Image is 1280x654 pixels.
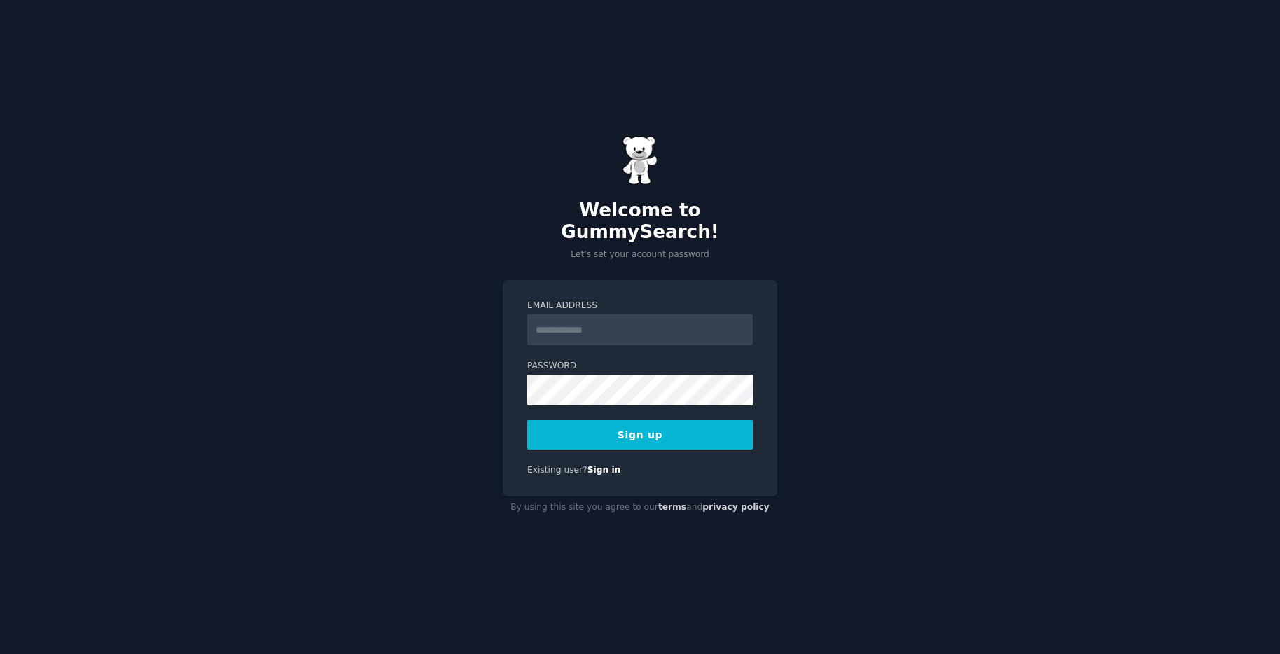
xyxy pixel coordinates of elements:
img: Gummy Bear [622,136,658,185]
div: By using this site you agree to our and [503,496,777,519]
button: Sign up [527,420,753,450]
a: privacy policy [702,502,770,512]
p: Let's set your account password [503,249,777,261]
label: Password [527,360,753,373]
a: Sign in [587,465,621,475]
label: Email Address [527,300,753,312]
span: Existing user? [527,465,587,475]
h2: Welcome to GummySearch! [503,200,777,244]
a: terms [658,502,686,512]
